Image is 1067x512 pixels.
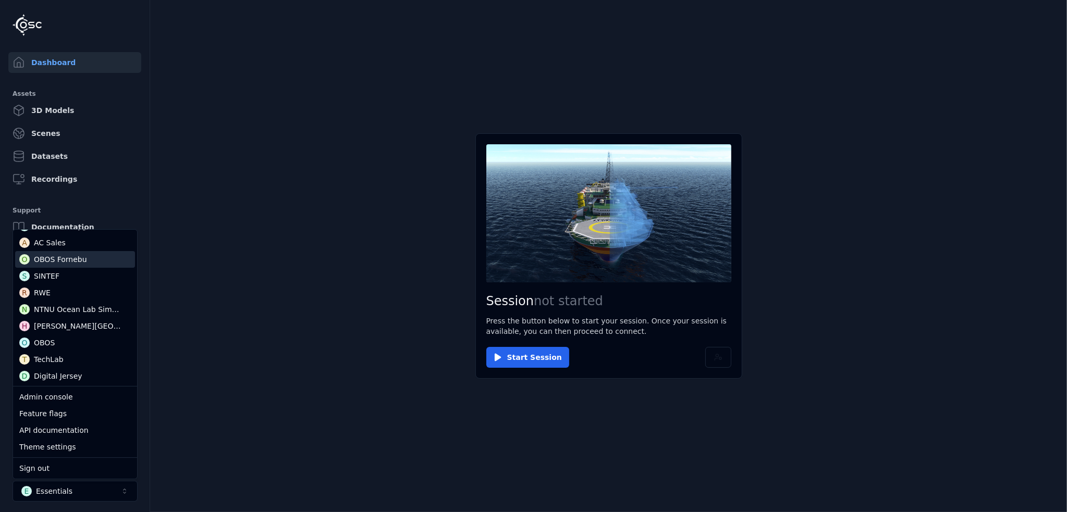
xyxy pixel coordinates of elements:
[8,217,141,238] a: Documentation
[8,146,141,167] a: Datasets
[8,265,141,285] a: Team
[486,347,569,368] button: Start Session
[19,371,30,381] div: D
[19,238,30,248] div: A
[34,371,82,381] div: Digital Jersey
[13,14,42,36] img: Logo
[19,254,30,265] div: O
[15,405,135,422] div: Feature flags
[21,486,32,496] div: E
[34,304,124,315] div: NTNU Ocean Lab Simulation
[13,230,137,386] div: Suggestions
[486,293,731,309] h2: Session
[13,481,138,502] button: Select a workspace
[34,271,59,281] div: SINTEF
[15,439,135,455] div: Theme settings
[13,88,137,100] div: Assets
[19,304,30,315] div: N
[8,100,141,121] a: 3D Models
[34,354,64,365] div: TechLab
[486,316,731,336] p: Press the button below to start your session. Once your session is available, you can then procee...
[13,458,137,479] div: Suggestions
[34,288,51,298] div: RWE
[34,338,55,348] div: OBOS
[13,386,137,457] div: Suggestions
[15,460,135,477] div: Sign out
[8,169,141,190] a: Recordings
[8,52,141,73] a: Dashboard
[13,204,137,217] div: Support
[34,238,66,248] div: AC Sales
[19,354,30,365] div: T
[8,288,141,308] a: Sessions
[19,338,30,348] div: O
[8,123,141,144] a: Scenes
[15,422,135,439] div: API documentation
[19,271,30,281] div: S
[36,486,72,496] div: Essentials
[19,288,30,298] div: R
[34,321,125,331] div: [PERSON_NAME][GEOGRAPHIC_DATA]
[19,321,30,331] div: H
[15,389,135,405] div: Admin console
[534,294,603,308] span: not started
[34,254,87,265] div: OBOS Fornebu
